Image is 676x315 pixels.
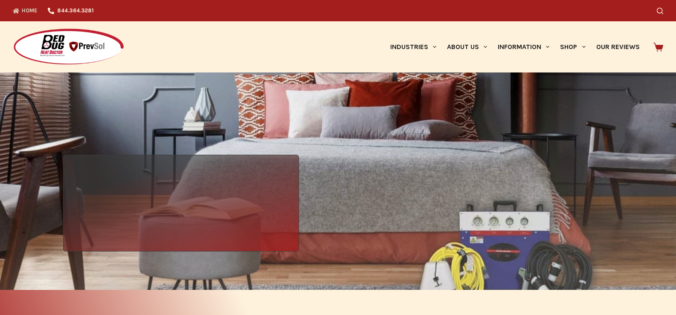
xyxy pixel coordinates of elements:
[493,21,555,72] a: Information
[385,21,441,72] a: Industries
[657,8,663,14] button: Search
[385,21,645,72] nav: Primary
[555,21,591,72] a: Shop
[13,28,125,66] img: Prevsol/Bed Bug Heat Doctor
[441,21,492,72] a: About Us
[591,21,645,72] a: Our Reviews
